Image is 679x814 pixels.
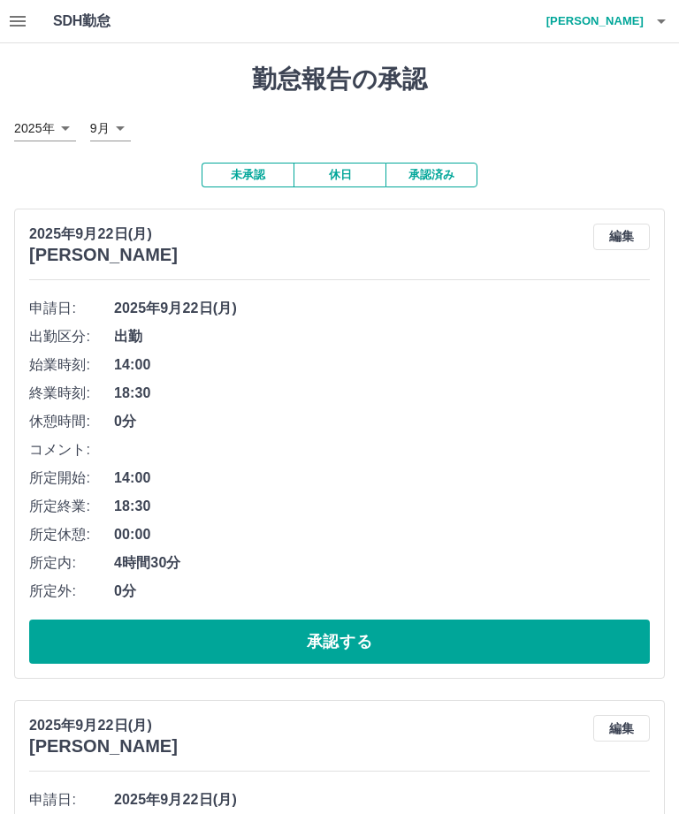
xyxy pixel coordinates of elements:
[114,789,650,810] span: 2025年9月22日(月)
[114,411,650,432] span: 0分
[29,736,178,757] h3: [PERSON_NAME]
[294,163,385,187] button: 休日
[29,524,114,545] span: 所定休憩:
[114,468,650,489] span: 14:00
[29,245,178,265] h3: [PERSON_NAME]
[29,411,114,432] span: 休憩時間:
[29,224,178,245] p: 2025年9月22日(月)
[14,65,665,95] h1: 勤怠報告の承認
[114,581,650,602] span: 0分
[593,224,650,250] button: 編集
[29,620,650,664] button: 承認する
[114,326,650,347] span: 出勤
[202,163,294,187] button: 未承認
[29,383,114,404] span: 終業時刻:
[114,298,650,319] span: 2025年9月22日(月)
[29,354,114,376] span: 始業時刻:
[29,326,114,347] span: 出勤区分:
[29,298,114,319] span: 申請日:
[114,354,650,376] span: 14:00
[29,552,114,574] span: 所定内:
[29,496,114,517] span: 所定終業:
[29,715,178,736] p: 2025年9月22日(月)
[114,524,650,545] span: 00:00
[90,116,131,141] div: 9月
[29,439,114,460] span: コメント:
[385,163,477,187] button: 承認済み
[29,581,114,602] span: 所定外:
[29,468,114,489] span: 所定開始:
[593,715,650,742] button: 編集
[114,383,650,404] span: 18:30
[114,552,650,574] span: 4時間30分
[29,789,114,810] span: 申請日:
[14,116,76,141] div: 2025年
[114,496,650,517] span: 18:30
